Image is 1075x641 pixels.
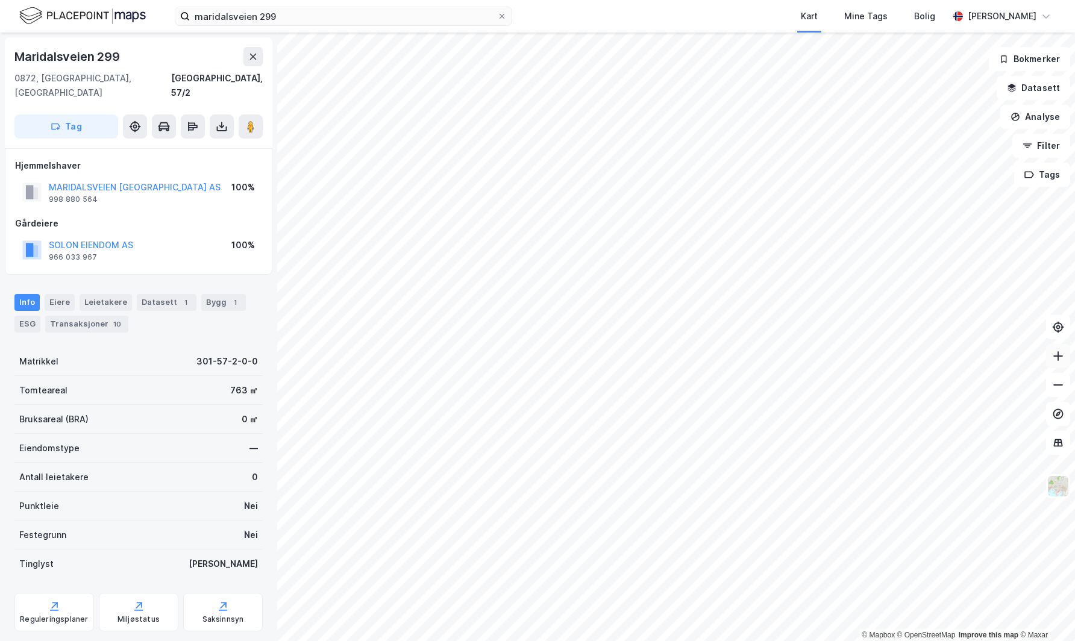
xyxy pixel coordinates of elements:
div: Bruksareal (BRA) [19,412,89,427]
button: Tags [1014,163,1070,187]
div: 10 [111,318,124,330]
div: Eiere [45,294,75,311]
div: 763 ㎡ [230,383,258,398]
div: ESG [14,316,40,333]
div: Festegrunn [19,528,66,542]
div: Kontrollprogram for chat [1015,583,1075,641]
div: Reguleringsplaner [20,614,88,624]
div: 100% [231,238,255,252]
div: Miljøstatus [118,614,160,624]
div: 1 [229,296,241,308]
a: Improve this map [959,631,1018,639]
div: 966 033 967 [49,252,97,262]
div: Tinglyst [19,557,54,571]
div: Nei [244,499,258,513]
div: Maridalsveien 299 [14,47,122,66]
div: Info [14,294,40,311]
iframe: Chat Widget [1015,583,1075,641]
a: Mapbox [862,631,895,639]
button: Bokmerker [989,47,1070,71]
div: 0 [252,470,258,484]
div: 0 ㎡ [242,412,258,427]
div: [GEOGRAPHIC_DATA], 57/2 [171,71,263,100]
div: Matrikkel [19,354,58,369]
a: OpenStreetMap [897,631,956,639]
input: Søk på adresse, matrikkel, gårdeiere, leietakere eller personer [190,7,497,25]
div: Tomteareal [19,383,67,398]
div: — [249,441,258,455]
button: Datasett [997,76,1070,100]
button: Analyse [1000,105,1070,129]
div: Hjemmelshaver [15,158,262,173]
div: 998 880 564 [49,195,98,204]
div: Leietakere [80,294,132,311]
div: Punktleie [19,499,59,513]
div: Mine Tags [844,9,888,23]
img: logo.f888ab2527a4732fd821a326f86c7f29.svg [19,5,146,27]
div: Kart [801,9,818,23]
div: Transaksjoner [45,316,128,333]
div: [PERSON_NAME] [189,557,258,571]
div: Eiendomstype [19,441,80,455]
div: Gårdeiere [15,216,262,231]
div: [PERSON_NAME] [968,9,1036,23]
div: Nei [244,528,258,542]
button: Filter [1012,134,1070,158]
img: Z [1047,475,1070,498]
div: 0872, [GEOGRAPHIC_DATA], [GEOGRAPHIC_DATA] [14,71,171,100]
div: Saksinnsyn [202,614,244,624]
div: Bolig [914,9,935,23]
div: 1 [180,296,192,308]
button: Tag [14,114,118,139]
div: Antall leietakere [19,470,89,484]
div: 301-57-2-0-0 [196,354,258,369]
div: 100% [231,180,255,195]
div: Bygg [201,294,246,311]
div: Datasett [137,294,196,311]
